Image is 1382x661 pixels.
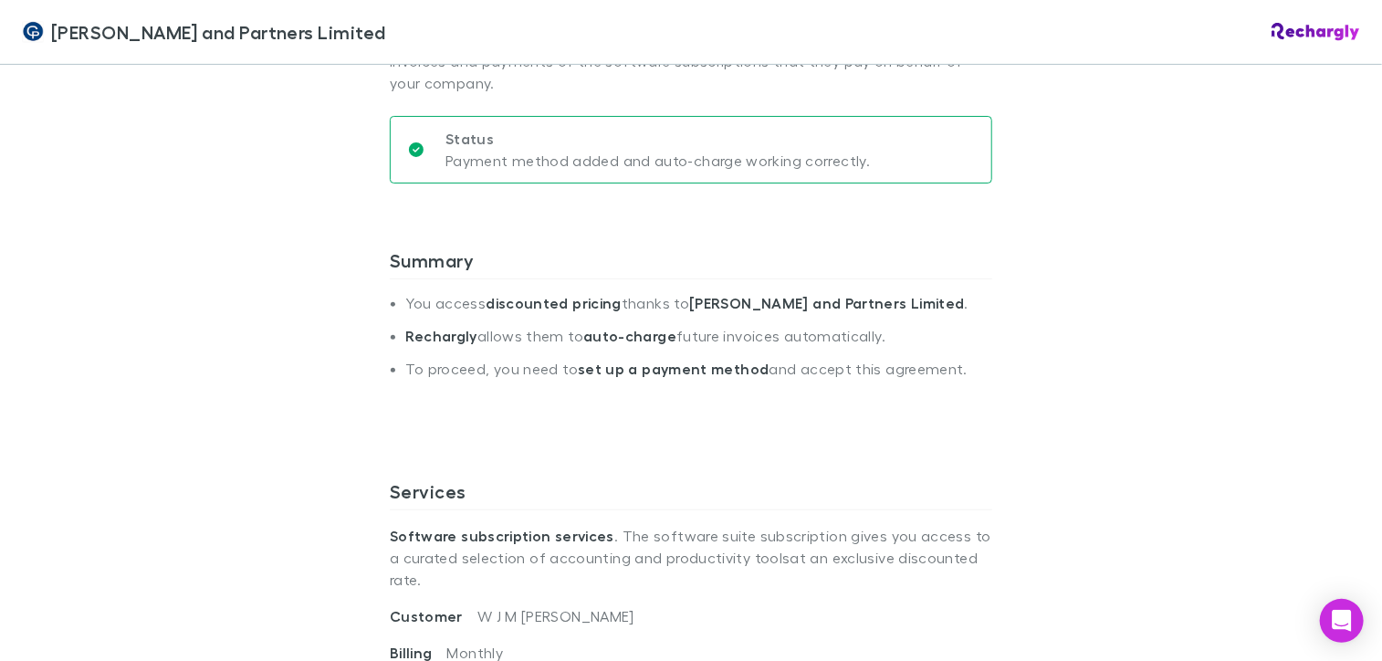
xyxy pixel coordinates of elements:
[406,294,992,327] li: You access thanks to .
[477,607,634,624] span: W J M [PERSON_NAME]
[406,327,477,345] strong: Rechargly
[390,607,477,625] span: Customer
[390,527,614,545] strong: Software subscription services
[445,150,870,172] p: Payment method added and auto-charge working correctly.
[22,21,44,43] img: Coates and Partners Limited's Logo
[578,360,769,378] strong: set up a payment method
[447,644,504,661] span: Monthly
[406,360,992,393] li: To proceed, you need to and accept this agreement.
[51,18,386,46] span: [PERSON_NAME] and Partners Limited
[1272,23,1360,41] img: Rechargly Logo
[390,480,992,509] h3: Services
[1320,599,1364,643] div: Open Intercom Messenger
[406,327,992,360] li: allows them to future invoices automatically.
[445,128,870,150] p: Status
[689,294,965,312] strong: [PERSON_NAME] and Partners Limited
[390,249,992,278] h3: Summary
[390,510,992,605] p: . The software suite subscription gives you access to a curated selection of accounting and produ...
[583,327,676,345] strong: auto-charge
[486,294,622,312] strong: discounted pricing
